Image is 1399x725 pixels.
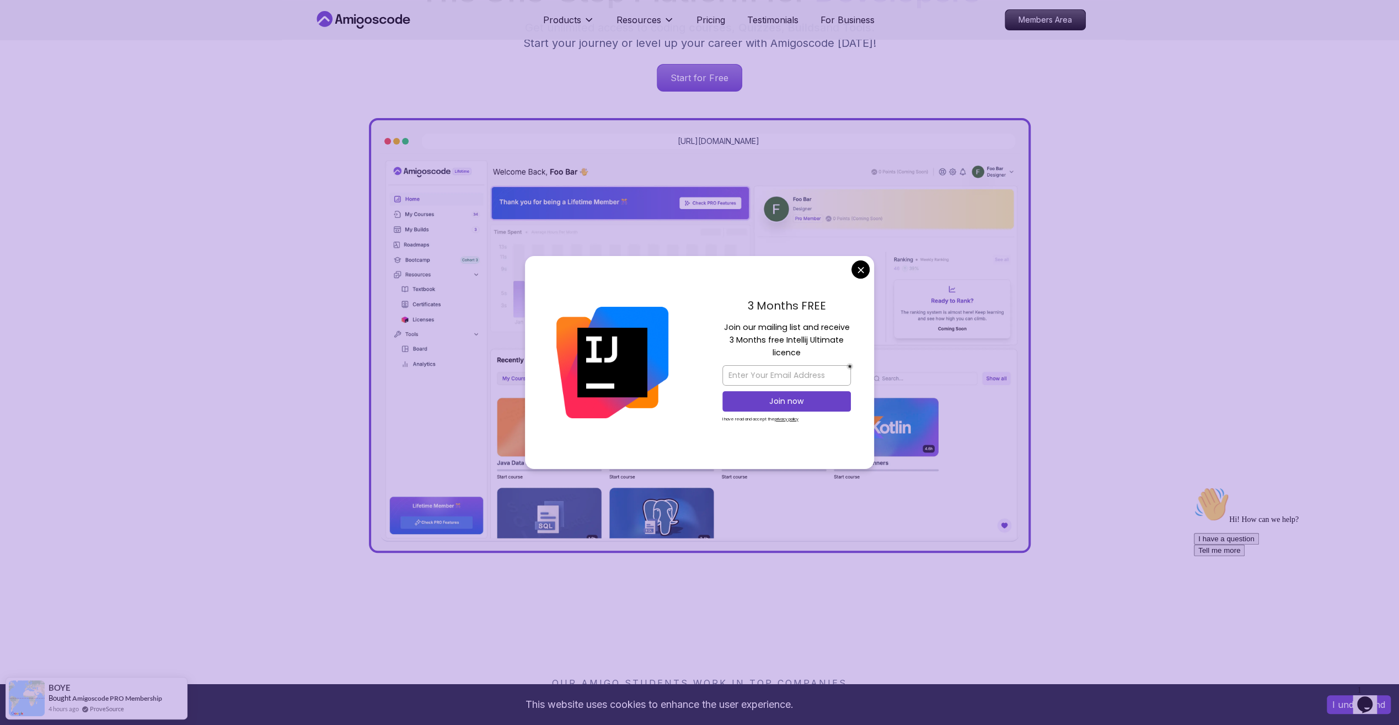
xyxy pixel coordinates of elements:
a: Start for Free [657,64,742,92]
button: Resources [617,13,674,35]
span: Bought [49,694,71,702]
a: For Business [821,13,875,26]
p: Start for Free [657,65,742,91]
button: Accept cookies [1327,695,1391,714]
span: 4 hours ago [49,704,79,713]
p: OUR AMIGO STUDENTS WORK IN TOP COMPANIES [314,676,1086,690]
div: 👋Hi! How can we help?I have a questionTell me more [4,4,203,74]
a: [URL][DOMAIN_NAME] [678,136,759,147]
button: I have a question [4,51,69,62]
p: Products [543,13,581,26]
span: BOYE [49,683,71,692]
img: :wave: [4,4,40,40]
div: This website uses cookies to enhance the user experience. [8,692,1310,717]
iframe: chat widget [1353,681,1388,714]
a: Amigoscode PRO Membership [72,694,162,702]
p: Resources [617,13,661,26]
p: Members Area [1005,10,1085,30]
button: Tell me more [4,62,55,74]
span: Hi! How can we help? [4,33,109,41]
a: Pricing [696,13,725,26]
iframe: chat widget [1189,482,1388,675]
a: Members Area [1005,9,1086,30]
button: Products [543,13,594,35]
img: provesource social proof notification image [9,680,45,716]
a: Testimonials [747,13,798,26]
a: ProveSource [90,704,124,713]
img: dashboard [380,158,1020,542]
